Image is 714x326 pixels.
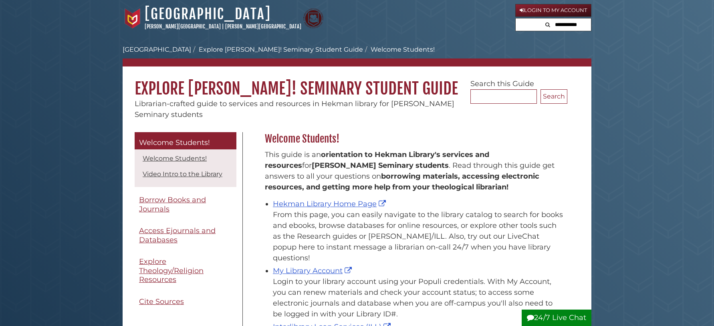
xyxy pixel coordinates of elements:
a: Borrow Books and Journals [135,191,236,218]
a: [PERSON_NAME][GEOGRAPHIC_DATA] [145,23,221,30]
span: This guide is an for . Read through this guide get answers to all your questions on [265,150,555,191]
span: Access Ejournals and Databases [139,226,216,244]
div: From this page, you can easily navigate to the library catalog to search for books and ebooks, br... [273,209,563,264]
a: Welcome Students! [135,132,236,150]
nav: breadcrumb [123,45,591,66]
span: Welcome Students! [139,138,210,147]
strong: orientation to Hekman Library's services and resources [265,150,489,170]
button: Search [543,18,553,29]
a: [PERSON_NAME][GEOGRAPHIC_DATA] [225,23,301,30]
i: Search [545,22,550,27]
a: Hekman Library Home Page [273,199,388,208]
a: My Library Account [273,266,354,275]
a: Video Intro to the Library [143,170,222,178]
a: [GEOGRAPHIC_DATA] [123,46,191,53]
span: | [222,23,224,30]
span: Cite Sources [139,297,184,306]
a: Explore Theology/Religion Resources [135,253,236,289]
h2: Welcome Students! [261,133,567,145]
strong: [PERSON_NAME] Seminary students [312,161,449,170]
li: Welcome Students! [363,45,435,54]
a: Explore [PERSON_NAME]! Seminary Student Guide [199,46,363,53]
div: Login to your library account using your Populi credentials. With My Account, you can renew mater... [273,276,563,320]
h1: Explore [PERSON_NAME]! Seminary Student Guide [123,66,591,99]
a: Login to My Account [515,4,591,17]
a: Cite Sources [135,293,236,311]
span: Explore Theology/Religion Resources [139,257,204,284]
img: Calvin University [123,8,143,28]
button: 24/7 Live Chat [522,310,591,326]
button: Search [541,89,567,104]
b: borrowing materials, accessing electronic resources, and getting more help from your theological ... [265,172,539,191]
span: Librarian-crafted guide to services and resources in Hekman library for [PERSON_NAME] Seminary st... [135,99,454,119]
a: [GEOGRAPHIC_DATA] [145,5,271,23]
a: Welcome Students! [143,155,207,162]
img: Calvin Theological Seminary [303,8,323,28]
a: Access Ejournals and Databases [135,222,236,249]
span: Borrow Books and Journals [139,195,206,213]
